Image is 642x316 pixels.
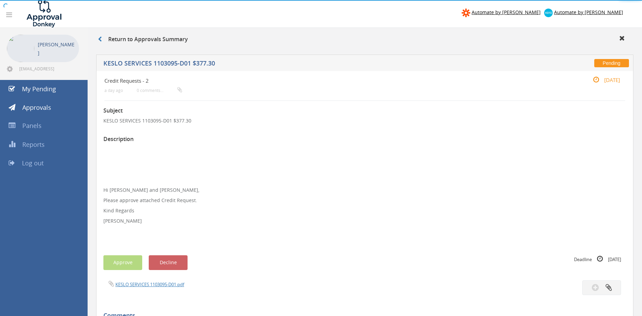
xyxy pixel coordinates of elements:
[586,76,620,84] small: [DATE]
[149,255,188,270] button: Decline
[22,140,45,149] span: Reports
[104,88,123,93] small: a day ago
[103,255,142,270] button: Approve
[19,66,78,71] span: [EMAIL_ADDRESS][DOMAIN_NAME]
[594,59,629,67] span: Pending
[104,78,538,84] h4: Credit Requests - 2
[472,9,541,15] span: Automate by [PERSON_NAME]
[103,117,626,124] p: KESLO SERVICES 1103095-D01 $377.30
[103,136,626,142] h3: Description
[103,218,626,224] p: [PERSON_NAME]
[103,197,626,204] p: Please approve attached Credit Request.
[137,88,182,93] small: 0 comments...
[38,40,76,57] p: [PERSON_NAME]
[544,9,553,17] img: xero-logo.png
[554,9,623,15] span: Automate by [PERSON_NAME]
[22,121,42,130] span: Panels
[115,281,184,288] a: KESLO SERVICES 1103095-D01.pdf
[462,9,470,17] img: zapier-logomark.png
[22,103,51,112] span: Approvals
[103,187,626,194] p: Hi [PERSON_NAME] and [PERSON_NAME],
[22,85,56,93] span: My Pending
[103,207,626,214] p: Kind Regards
[574,255,621,263] small: Deadline [DATE]
[103,108,626,114] h3: Subject
[103,60,471,69] h5: KESLO SERVICES 1103095-D01 $377.30
[98,36,188,43] h3: Return to Approvals Summary
[22,159,44,167] span: Log out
